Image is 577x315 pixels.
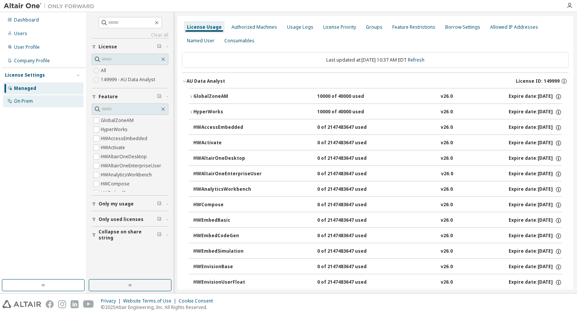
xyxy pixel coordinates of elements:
[182,52,569,68] div: Last updated at: [DATE] 10:37 AM EDT
[408,57,424,63] a: Refresh
[101,298,123,304] div: Privacy
[101,125,129,134] label: HyperWorks
[516,78,560,84] span: License ID: 149999
[99,229,157,241] span: Collapse on share string
[157,216,162,222] span: Clear filter
[509,202,562,208] div: Expire date: [DATE]
[92,88,168,105] button: Feature
[187,38,214,44] div: Named User
[187,24,222,30] div: License Usage
[509,264,562,270] div: Expire date: [DATE]
[46,300,54,308] img: facebook.svg
[193,109,261,116] div: HyperWorks
[157,201,162,207] span: Clear filter
[189,104,562,120] button: HyperWorks10000 of 40000 usedv26.0Expire date:[DATE]
[509,171,562,178] div: Expire date: [DATE]
[317,202,385,208] div: 0 of 2147483647 used
[193,186,261,193] div: HWAnalyticsWorkbench
[83,300,94,308] img: youtube.svg
[509,217,562,224] div: Expire date: [DATE]
[366,24,383,30] div: Groups
[14,17,39,23] div: Dashboard
[92,39,168,55] button: License
[193,259,562,275] button: HWEnvisionBase0 of 2147483647 usedv26.0Expire date:[DATE]
[14,44,40,50] div: User Profile
[509,124,562,131] div: Expire date: [DATE]
[509,109,562,116] div: Expire date: [DATE]
[441,155,453,162] div: v26.0
[317,217,385,224] div: 0 of 2147483647 used
[441,124,453,131] div: v26.0
[441,202,453,208] div: v26.0
[441,171,453,178] div: v26.0
[509,155,562,162] div: Expire date: [DATE]
[157,94,162,100] span: Clear filter
[317,93,385,100] div: 10000 of 40000 used
[189,88,562,105] button: GlobalZoneAM10000 of 40000 usedv26.0Expire date:[DATE]
[5,72,45,78] div: License Settings
[509,248,562,255] div: Expire date: [DATE]
[71,300,79,308] img: linkedin.svg
[92,196,168,212] button: Only my usage
[193,279,261,286] div: HWEnvisionUserFloat
[317,124,385,131] div: 0 of 2147483647 used
[101,75,157,84] label: 149999 - AU Data Analyst
[193,217,261,224] div: HWEmbedBasic
[101,134,149,143] label: HWAccessEmbedded
[317,186,385,193] div: 0 of 2147483647 used
[193,166,562,182] button: HWAltairOneEnterpriseUser0 of 2147483647 usedv26.0Expire date:[DATE]
[92,211,168,228] button: Only used licenses
[187,78,225,84] div: AU Data Analyst
[4,2,98,10] img: Altair One
[101,143,127,152] label: HWActivate
[101,179,131,188] label: HWCompose
[509,279,562,286] div: Expire date: [DATE]
[224,38,255,44] div: Consumables
[99,44,117,50] span: License
[101,66,108,75] label: All
[157,232,162,238] span: Clear filter
[193,243,562,260] button: HWEmbedSimulation0 of 2147483647 usedv26.0Expire date:[DATE]
[490,24,538,30] div: Allowed IP Addresses
[441,93,453,100] div: v26.0
[193,212,562,229] button: HWEmbedBasic0 of 2147483647 usedv26.0Expire date:[DATE]
[193,202,261,208] div: HWCompose
[179,298,218,304] div: Cookie Consent
[317,140,385,147] div: 0 of 2147483647 used
[193,171,262,178] div: HWAltairOneEnterpriseUser
[101,304,218,310] p: © 2025 Altair Engineering, Inc. All Rights Reserved.
[123,298,179,304] div: Website Terms of Use
[317,264,385,270] div: 0 of 2147483647 used
[14,31,27,37] div: Users
[157,44,162,50] span: Clear filter
[193,248,261,255] div: HWEmbedSimulation
[317,171,385,178] div: 0 of 2147483647 used
[193,274,562,291] button: HWEnvisionUserFloat0 of 2147483647 usedv26.0Expire date:[DATE]
[101,116,135,125] label: GlobalZoneAM
[193,135,562,151] button: HWActivate0 of 2147483647 usedv26.0Expire date:[DATE]
[231,24,277,30] div: Authorized Machines
[323,24,356,30] div: License Priority
[441,248,453,255] div: v26.0
[193,140,261,147] div: HWActivate
[317,279,385,286] div: 0 of 2147483647 used
[441,140,453,147] div: v26.0
[441,264,453,270] div: v26.0
[193,264,261,270] div: HWEnvisionBase
[92,227,168,243] button: Collapse on share string
[2,300,41,308] img: altair_logo.svg
[193,150,562,167] button: HWAltairOneDesktop0 of 2147483647 usedv26.0Expire date:[DATE]
[441,233,453,239] div: v26.0
[193,124,261,131] div: HWAccessEmbedded
[509,233,562,239] div: Expire date: [DATE]
[317,109,385,116] div: 10000 of 40000 used
[509,140,562,147] div: Expire date: [DATE]
[92,32,168,38] a: Clear all
[509,93,562,100] div: Expire date: [DATE]
[99,94,118,100] span: Feature
[317,155,385,162] div: 0 of 2147483647 used
[445,24,480,30] div: Borrow Settings
[193,181,562,198] button: HWAnalyticsWorkbench0 of 2147483647 usedv26.0Expire date:[DATE]
[193,197,562,213] button: HWCompose0 of 2147483647 usedv26.0Expire date:[DATE]
[317,233,385,239] div: 0 of 2147483647 used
